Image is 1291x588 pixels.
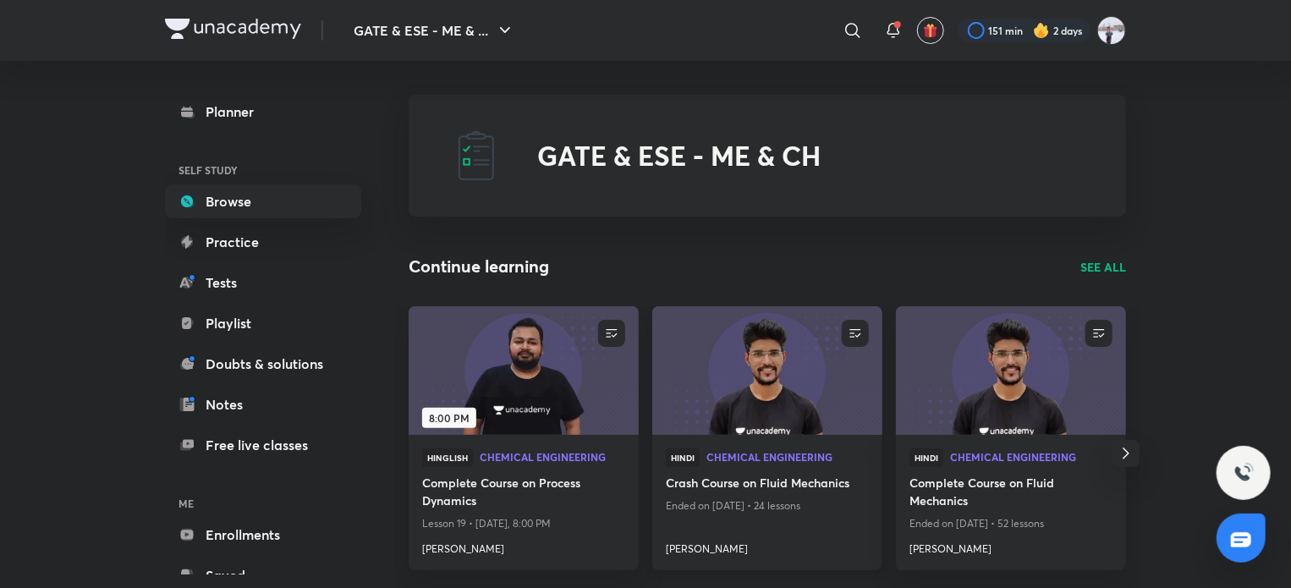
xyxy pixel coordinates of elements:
a: Chemical Engineering [706,452,869,464]
img: Nikhil [1097,16,1126,45]
span: Hinglish [422,448,473,467]
h6: SELF STUDY [165,156,361,184]
h2: GATE & ESE - ME & CH [537,140,821,172]
button: GATE & ESE - ME & ... [343,14,525,47]
a: Playlist [165,306,361,340]
a: Browse [165,184,361,218]
img: GATE & ESE - ME & CH [449,129,503,183]
a: [PERSON_NAME] [422,535,625,557]
a: Complete Course on Process Dynamics [422,474,625,513]
h2: Continue learning [409,254,549,279]
a: SEE ALL [1080,258,1126,276]
a: Free live classes [165,428,361,462]
p: Lesson 19 • [DATE], 8:00 PM [422,513,625,535]
span: 8:00 PM [422,408,476,428]
a: Doubts & solutions [165,347,361,381]
a: Practice [165,225,361,259]
a: Tests [165,266,361,299]
p: Ended on [DATE] • 52 lessons [909,513,1112,535]
img: Company Logo [165,19,301,39]
h6: ME [165,489,361,518]
a: Crash Course on Fluid Mechanics [666,474,869,495]
a: Planner [165,95,361,129]
a: new-thumbnail [896,306,1126,435]
a: Chemical Engineering [480,452,625,464]
span: Chemical Engineering [480,452,625,462]
button: avatar [917,17,944,44]
a: [PERSON_NAME] [909,535,1112,557]
a: Enrollments [165,518,361,552]
span: Chemical Engineering [950,452,1112,462]
img: streak [1033,22,1050,39]
img: avatar [923,23,938,38]
span: Hindi [666,448,700,467]
a: Notes [165,387,361,421]
a: new-thumbnail8:00 PM [409,306,639,435]
span: Chemical Engineering [706,452,869,462]
span: Hindi [909,448,943,467]
p: Ended on [DATE] • 24 lessons [666,495,869,517]
a: new-thumbnail [652,306,882,435]
img: new-thumbnail [406,305,640,436]
a: [PERSON_NAME] [666,535,869,557]
a: Complete Course on Fluid Mechanics [909,474,1112,513]
a: Chemical Engineering [950,452,1112,464]
a: Company Logo [165,19,301,43]
img: new-thumbnail [650,305,884,436]
img: ttu [1233,463,1254,483]
img: new-thumbnail [893,305,1128,436]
